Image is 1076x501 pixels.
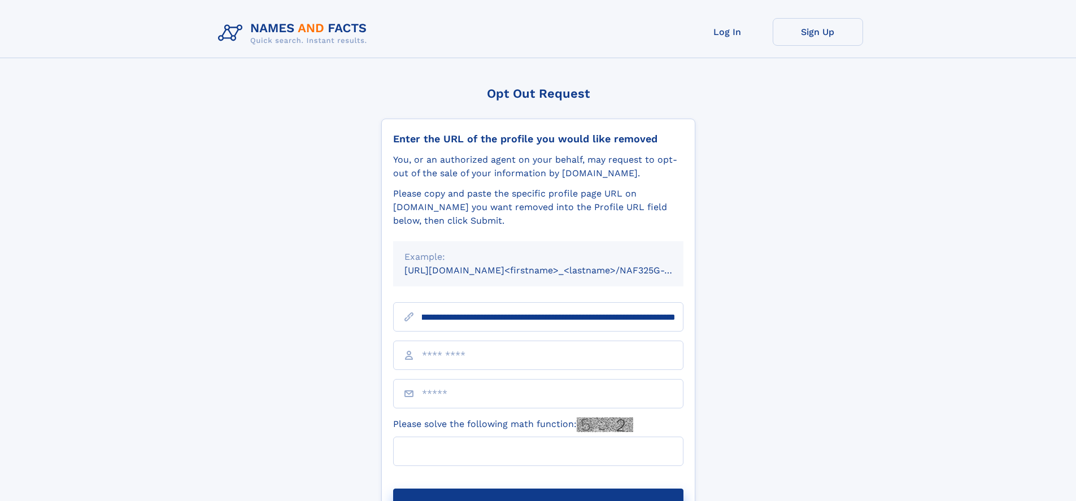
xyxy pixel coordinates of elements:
[404,265,705,276] small: [URL][DOMAIN_NAME]<firstname>_<lastname>/NAF325G-xxxxxxxx
[393,187,683,228] div: Please copy and paste the specific profile page URL on [DOMAIN_NAME] you want removed into the Pr...
[393,417,633,432] label: Please solve the following math function:
[393,153,683,180] div: You, or an authorized agent on your behalf, may request to opt-out of the sale of your informatio...
[682,18,773,46] a: Log In
[381,86,695,101] div: Opt Out Request
[214,18,376,49] img: Logo Names and Facts
[393,133,683,145] div: Enter the URL of the profile you would like removed
[773,18,863,46] a: Sign Up
[404,250,672,264] div: Example:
